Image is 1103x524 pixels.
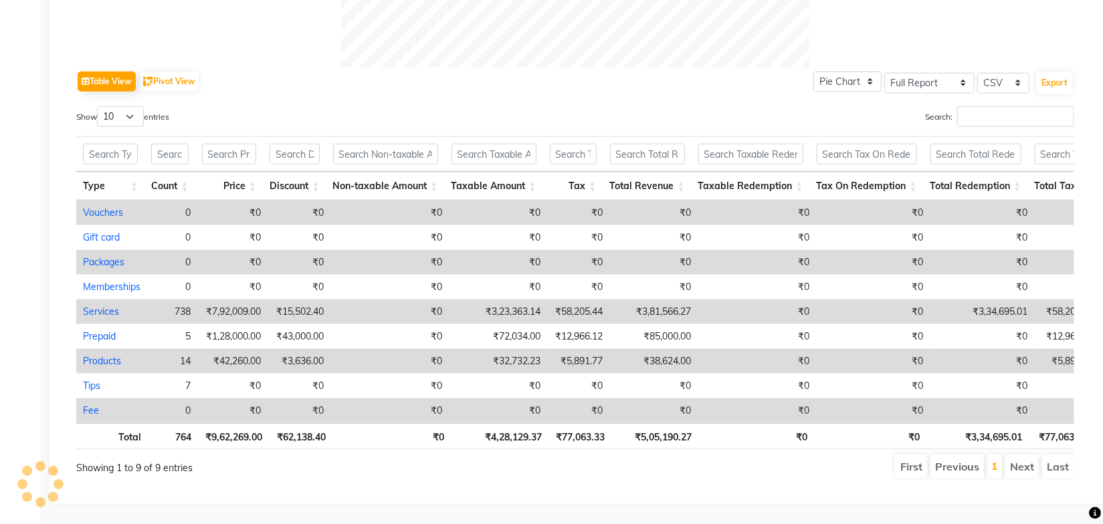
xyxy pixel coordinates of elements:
td: ₹0 [816,225,930,250]
td: ₹3,23,363.14 [449,299,547,324]
button: Export [1036,72,1073,94]
th: ₹4,28,129.37 [451,423,548,449]
td: ₹0 [330,225,449,250]
input: Search Total Redemption [930,144,1021,164]
td: ₹0 [268,374,330,398]
input: Search Taxable Amount [452,144,536,164]
td: ₹0 [547,201,609,225]
th: Total [76,423,148,449]
a: 1 [991,459,998,473]
th: Type: activate to sort column ascending [76,172,144,201]
td: ₹0 [1034,201,1100,225]
a: Prepaid [83,330,116,342]
label: Show entries [76,106,169,127]
td: 7 [147,374,197,398]
th: ₹3,34,695.01 [926,423,1029,449]
td: ₹0 [930,250,1034,275]
a: Packages [83,256,124,268]
td: ₹0 [930,324,1034,349]
th: Non-taxable Amount: activate to sort column ascending [326,172,445,201]
th: ₹62,138.40 [270,423,333,449]
button: Table View [78,72,136,92]
a: Memberships [83,281,140,293]
td: ₹0 [816,374,930,398]
td: ₹7,92,009.00 [197,299,268,324]
td: ₹0 [449,398,547,423]
td: ₹0 [330,299,449,324]
td: ₹32,732.23 [449,349,547,374]
th: ₹0 [332,423,451,449]
td: ₹3,34,695.01 [930,299,1034,324]
th: Total Tax: activate to sort column ascending [1028,172,1094,201]
td: 0 [147,225,197,250]
td: ₹0 [330,398,449,423]
a: Gift card [83,231,120,243]
td: ₹0 [547,225,609,250]
input: Search Tax [550,144,597,164]
img: pivot.png [143,77,153,87]
td: ₹0 [449,201,547,225]
td: 5 [147,324,197,349]
td: ₹0 [330,349,449,374]
td: 0 [147,398,197,423]
td: ₹0 [1034,250,1100,275]
td: ₹15,502.40 [268,299,330,324]
td: ₹0 [698,201,816,225]
th: ₹5,05,190.27 [611,423,698,449]
th: Price: activate to sort column ascending [195,172,263,201]
td: ₹0 [930,275,1034,299]
td: 0 [147,275,197,299]
input: Search Price [202,144,256,164]
td: ₹0 [197,374,268,398]
td: ₹3,636.00 [268,349,330,374]
input: Search Non-taxable Amount [333,144,438,164]
td: ₹0 [930,349,1034,374]
th: Taxable Redemption: activate to sort column ascending [692,172,810,201]
th: ₹0 [698,423,814,449]
td: ₹0 [268,275,330,299]
input: Search Total Tax [1035,144,1088,164]
th: Count: activate to sort column ascending [144,172,195,201]
td: ₹0 [698,275,816,299]
td: ₹0 [816,275,930,299]
td: ₹1,28,000.00 [197,324,268,349]
th: ₹77,063.33 [548,423,611,449]
td: ₹0 [197,275,268,299]
select: Showentries [97,106,144,127]
td: 0 [147,201,197,225]
input: Search Total Revenue [610,144,685,164]
td: ₹0 [197,250,268,275]
td: ₹85,000.00 [609,324,698,349]
td: ₹0 [816,349,930,374]
input: Search Tax On Redemption [817,144,917,164]
th: 764 [148,423,199,449]
td: ₹0 [930,374,1034,398]
td: ₹0 [197,225,268,250]
td: ₹0 [547,275,609,299]
td: ₹38,624.00 [609,349,698,374]
td: 0 [147,250,197,275]
th: Total Redemption: activate to sort column ascending [924,172,1028,201]
td: ₹5,891.77 [1034,349,1100,374]
td: ₹0 [330,275,449,299]
td: ₹0 [609,275,698,299]
td: ₹0 [449,275,547,299]
td: ₹0 [930,398,1034,423]
td: ₹0 [816,398,930,423]
th: Total Revenue: activate to sort column ascending [603,172,692,201]
a: Vouchers [83,207,123,219]
td: ₹0 [698,349,816,374]
td: ₹0 [449,225,547,250]
td: ₹58,205.44 [1034,299,1100,324]
td: ₹0 [816,201,930,225]
a: Services [83,305,119,317]
td: ₹0 [816,324,930,349]
a: Products [83,355,121,367]
td: ₹3,81,566.27 [609,299,698,324]
td: ₹0 [547,374,609,398]
td: ₹0 [698,299,816,324]
td: ₹0 [609,225,698,250]
th: ₹0 [814,423,926,449]
td: ₹0 [268,250,330,275]
td: ₹0 [547,398,609,423]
